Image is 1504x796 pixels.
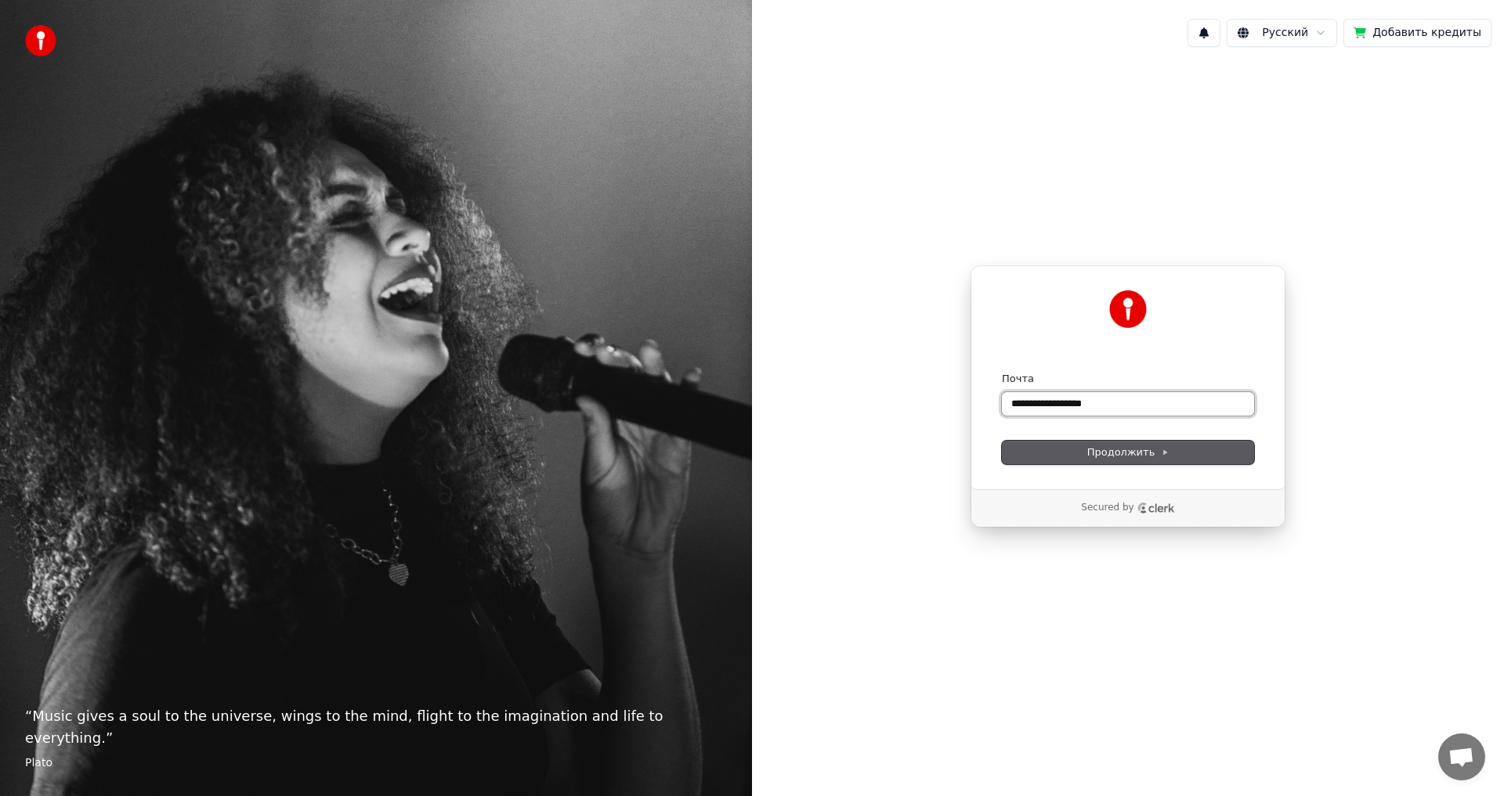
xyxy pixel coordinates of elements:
[1087,445,1170,459] span: Продолжить
[25,25,56,56] img: youka
[1002,372,1034,386] label: Почта
[25,755,727,771] footer: Plato
[1137,502,1175,513] a: Clerk logo
[1109,290,1147,328] img: Youka
[1081,502,1133,514] p: Secured by
[1438,733,1485,780] a: Открытый чат
[25,705,727,749] p: “ Music gives a soul to the universe, wings to the mind, flight to the imagination and life to ev...
[1343,19,1491,47] button: Добавить кредиты
[1002,441,1254,464] button: Продолжить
